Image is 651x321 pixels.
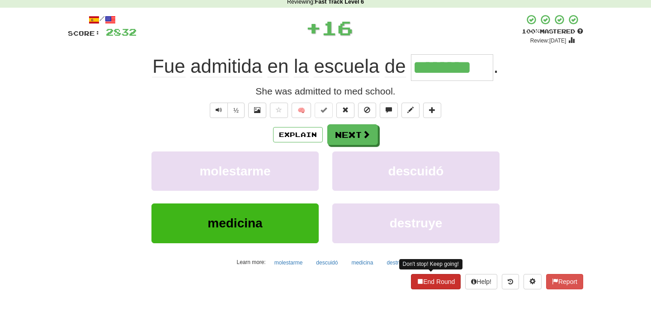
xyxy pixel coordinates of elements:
div: Mastered [522,28,583,36]
button: Play sentence audio (ctl+space) [210,103,228,118]
button: Discuss sentence (alt+u) [380,103,398,118]
button: Help! [465,274,497,289]
button: End Round [411,274,461,289]
button: molestarme [269,256,308,269]
span: 16 [321,16,353,39]
span: medicina [208,216,262,230]
span: 100 % [522,28,540,35]
button: Edit sentence (alt+d) [401,103,420,118]
span: Fue [152,56,185,77]
div: Text-to-speech controls [208,103,245,118]
button: Explain [273,127,323,142]
div: / [68,14,137,25]
div: She was admitted to med school. [68,85,583,98]
span: Score: [68,29,100,37]
button: Set this sentence to 100% Mastered (alt+m) [315,103,333,118]
button: descuidó [332,151,500,191]
button: descuidó [311,256,343,269]
button: Next [327,124,378,145]
button: 🧠 [292,103,311,118]
button: Show image (alt+x) [248,103,266,118]
button: Reset to 0% Mastered (alt+r) [336,103,354,118]
span: + [306,14,321,41]
span: escuela [314,56,379,77]
button: medicina [346,256,378,269]
button: ½ [227,103,245,118]
button: destruye [382,256,412,269]
button: Ignore sentence (alt+i) [358,103,376,118]
span: la [294,56,309,77]
span: . [493,56,499,77]
span: descuidó [388,164,444,178]
button: destruye [332,203,500,243]
button: Favorite sentence (alt+f) [270,103,288,118]
button: medicina [151,203,319,243]
span: 2832 [106,26,137,38]
span: admitida [190,56,262,77]
span: de [385,56,406,77]
span: destruye [390,216,443,230]
span: molestarme [199,164,270,178]
small: Learn more: [237,259,266,265]
div: Don't stop! Keep going! [399,259,462,269]
small: Review: [DATE] [530,38,566,44]
span: en [268,56,289,77]
button: molestarme [151,151,319,191]
button: Report [546,274,583,289]
button: Add to collection (alt+a) [423,103,441,118]
button: Round history (alt+y) [502,274,519,289]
